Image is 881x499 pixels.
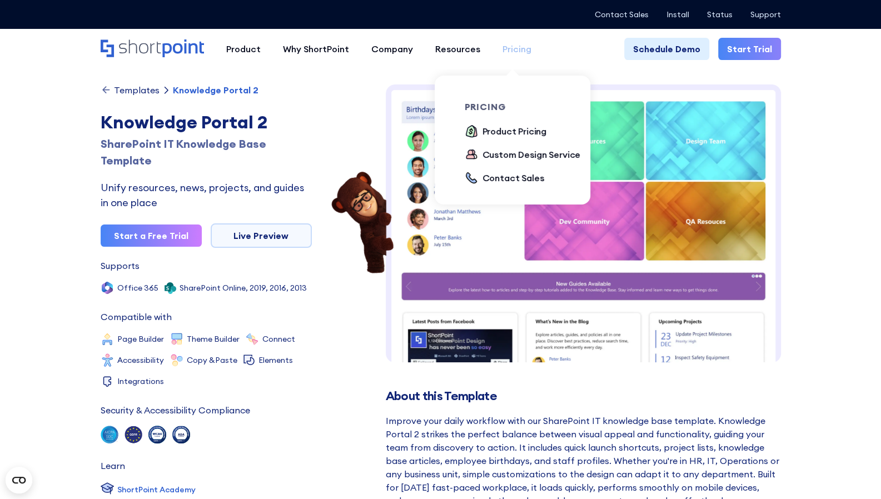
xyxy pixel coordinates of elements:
a: Resources [424,38,491,60]
a: Home [101,39,204,58]
div: Resources [435,42,480,56]
div: Custom Design Service [482,148,581,161]
div: SharePoint IT Knowledge Base Template [101,136,312,169]
div: Connect [262,335,295,343]
iframe: Chat Widget [825,446,881,499]
div: Office 365 [117,284,158,292]
a: Status [707,10,733,19]
a: Live Preview [211,223,312,248]
a: Support [750,10,781,19]
a: Company [360,38,424,60]
a: Start a Free Trial [101,224,202,247]
div: Knowledge Portal 2 [173,86,258,94]
div: Product Pricing [482,124,547,138]
div: Integrations [117,377,164,385]
div: Learn [101,461,125,470]
div: Knowledge Portal 2 [101,109,312,136]
h2: About this Template [386,389,781,403]
div: Page Builder [117,335,164,343]
a: Why ShortPoint [272,38,360,60]
div: Supports [101,261,140,270]
div: Theme Builder [187,335,240,343]
img: soc 2 [101,426,118,443]
button: Open CMP widget [6,467,32,493]
div: Elements [258,356,293,364]
div: Compatible with [101,312,172,321]
a: Product Pricing [465,124,547,139]
div: Company [371,42,413,56]
a: Templates [101,84,160,96]
div: Accessibility [117,356,164,364]
a: Start Trial [718,38,781,60]
div: SharePoint Online, 2019, 2016, 2013 [180,284,307,292]
a: Product [215,38,272,60]
div: Contact Sales [482,171,544,184]
a: Contact Sales [465,171,544,186]
a: Contact Sales [595,10,649,19]
a: Custom Design Service [465,148,581,162]
a: ShortPoint Academy [101,481,196,498]
a: Pricing [491,38,542,60]
div: pricing [465,102,589,111]
div: Unify resources, news, projects, and guides in one place [101,180,312,210]
div: Templates [114,86,160,94]
div: Pricing [502,42,531,56]
a: Schedule Demo [624,38,709,60]
a: Install [666,10,689,19]
div: Copy &Paste [187,356,237,364]
div: Why ShortPoint [283,42,349,56]
div: Product [226,42,261,56]
div: Security & Accessibility Compliance [101,406,250,415]
div: ShortPoint Academy [117,484,196,496]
